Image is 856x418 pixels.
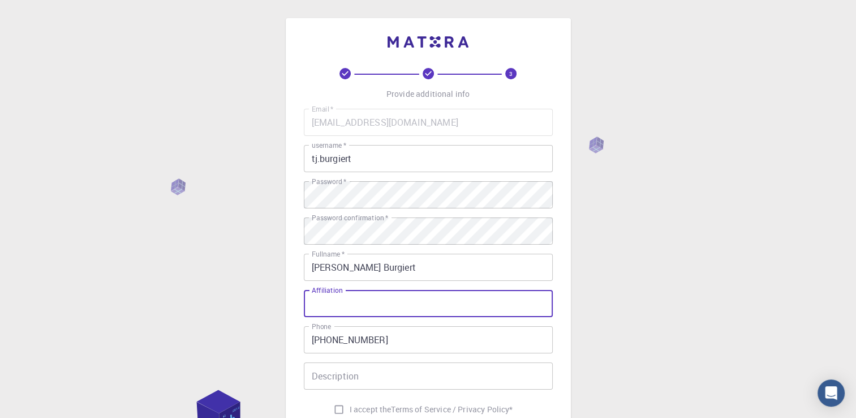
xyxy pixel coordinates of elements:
label: Affiliation [312,285,342,295]
p: Terms of Service / Privacy Policy * [391,404,513,415]
div: Open Intercom Messenger [818,379,845,407]
span: I accept the [350,404,392,415]
label: Password [312,177,346,186]
p: Provide additional info [386,88,470,100]
label: Phone [312,322,331,331]
text: 3 [509,70,513,78]
label: Email [312,104,333,114]
label: username [312,140,346,150]
a: Terms of Service / Privacy Policy* [391,404,513,415]
label: Fullname [312,249,345,259]
label: Password confirmation [312,213,388,223]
